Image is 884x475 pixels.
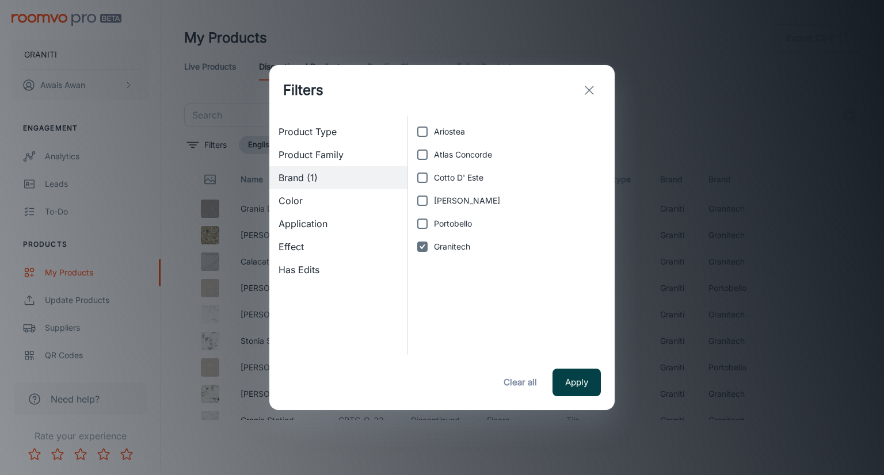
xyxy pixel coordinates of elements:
[269,258,407,281] div: Has Edits
[434,148,492,161] span: Atlas Concorde
[269,166,407,189] div: Brand (1)
[434,217,472,230] span: Portobello
[279,148,398,162] span: Product Family
[269,235,407,258] div: Effect
[279,263,398,277] span: Has Edits
[578,79,601,102] button: exit
[283,80,323,101] h1: Filters
[434,125,465,138] span: Ariostea
[269,143,407,166] div: Product Family
[279,240,398,254] span: Effect
[279,171,398,185] span: Brand (1)
[269,212,407,235] div: Application
[269,189,407,212] div: Color
[269,120,407,143] div: Product Type
[552,369,601,396] button: Apply
[497,369,543,396] button: Clear all
[279,217,398,231] span: Application
[279,194,398,208] span: Color
[279,125,398,139] span: Product Type
[434,240,470,253] span: Granitech
[434,171,483,184] span: Cotto D' Este
[434,194,500,207] span: [PERSON_NAME]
